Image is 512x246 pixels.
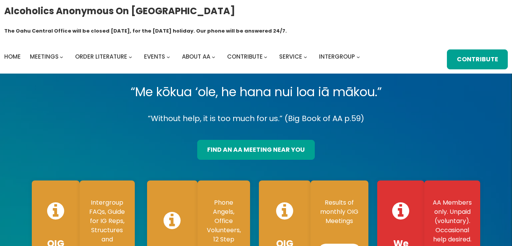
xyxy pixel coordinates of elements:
button: Service submenu [304,55,307,59]
span: Intergroup [319,52,355,61]
a: Intergroup [319,51,355,62]
a: Events [144,51,165,62]
span: Events [144,52,165,61]
a: Meetings [30,51,59,62]
span: About AA [182,52,210,61]
button: Intergroup submenu [357,55,360,59]
a: Service [279,51,302,62]
a: About AA [182,51,210,62]
span: Contribute [227,52,263,61]
a: Contribute [447,49,508,69]
a: Contribute [227,51,263,62]
a: Home [4,51,21,62]
span: Service [279,52,302,61]
h1: The Oahu Central Office will be closed [DATE], for the [DATE] holiday. Our phone will be answered... [4,27,287,35]
span: Home [4,52,21,61]
nav: Intergroup [4,51,363,62]
button: Meetings submenu [60,55,63,59]
span: Meetings [30,52,59,61]
a: find an aa meeting near you [197,140,314,160]
p: “Without help, it is too much for us.” (Big Book of AA p.59) [26,112,486,125]
p: AA Members only. Unpaid (voluntary). Occasional help desired. [432,198,473,244]
button: Events submenu [167,55,170,59]
button: Contribute submenu [264,55,267,59]
p: Results of monthly OIG Meetings [318,198,361,226]
span: Order Literature [75,52,127,61]
p: “Me kōkua ‘ole, he hana nui loa iā mākou.” [26,81,486,103]
button: About AA submenu [212,55,215,59]
button: Order Literature submenu [129,55,132,59]
a: Alcoholics Anonymous on [GEOGRAPHIC_DATA] [4,3,235,19]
